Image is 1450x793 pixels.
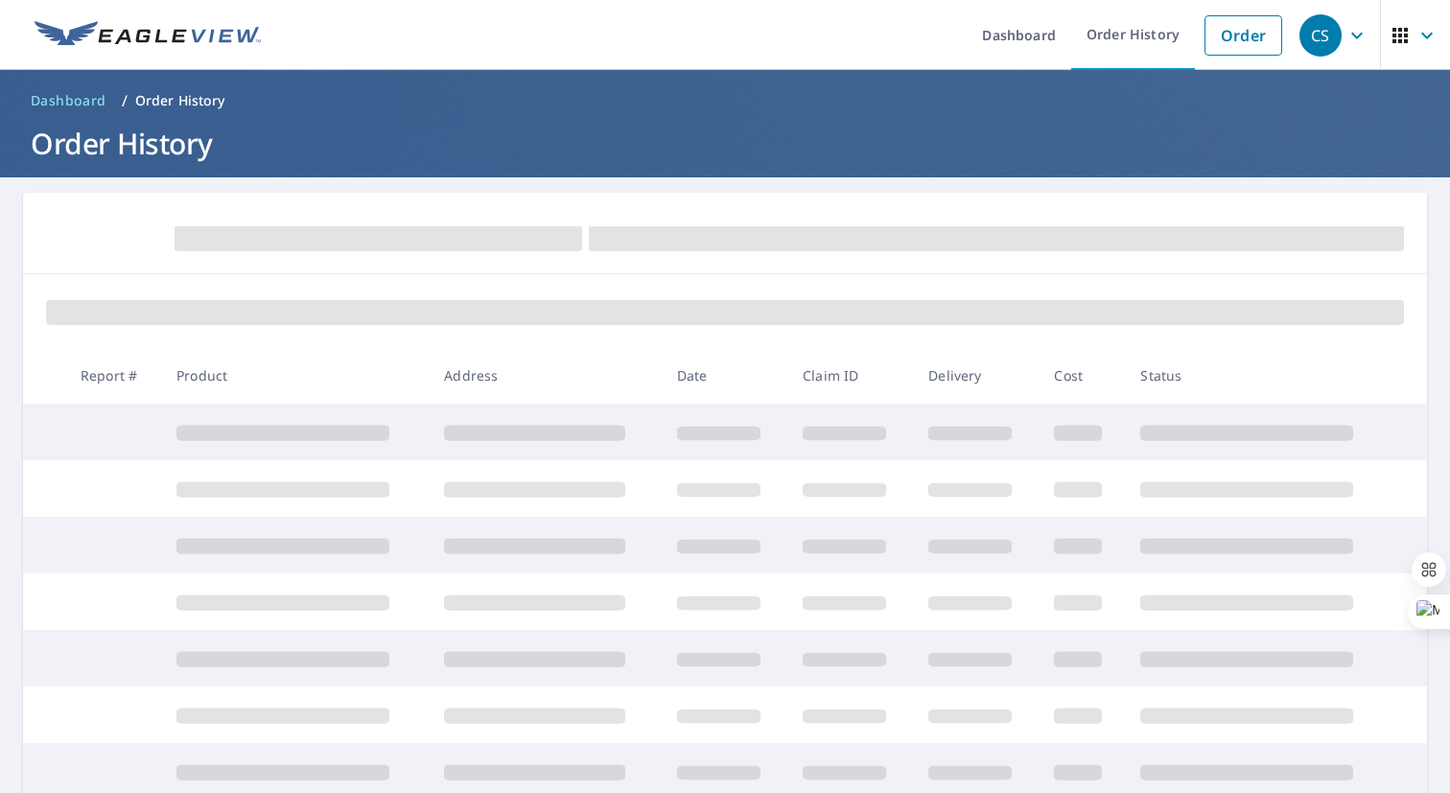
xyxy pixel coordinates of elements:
[31,91,106,110] span: Dashboard
[787,347,913,404] th: Claim ID
[913,347,1039,404] th: Delivery
[23,85,114,116] a: Dashboard
[23,124,1427,163] h1: Order History
[1299,14,1342,57] div: CS
[122,89,128,112] li: /
[1125,347,1392,404] th: Status
[35,21,261,50] img: EV Logo
[662,347,787,404] th: Date
[429,347,662,404] th: Address
[23,85,1427,116] nav: breadcrumb
[135,91,225,110] p: Order History
[161,347,429,404] th: Product
[1204,15,1282,56] a: Order
[65,347,161,404] th: Report #
[1039,347,1125,404] th: Cost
